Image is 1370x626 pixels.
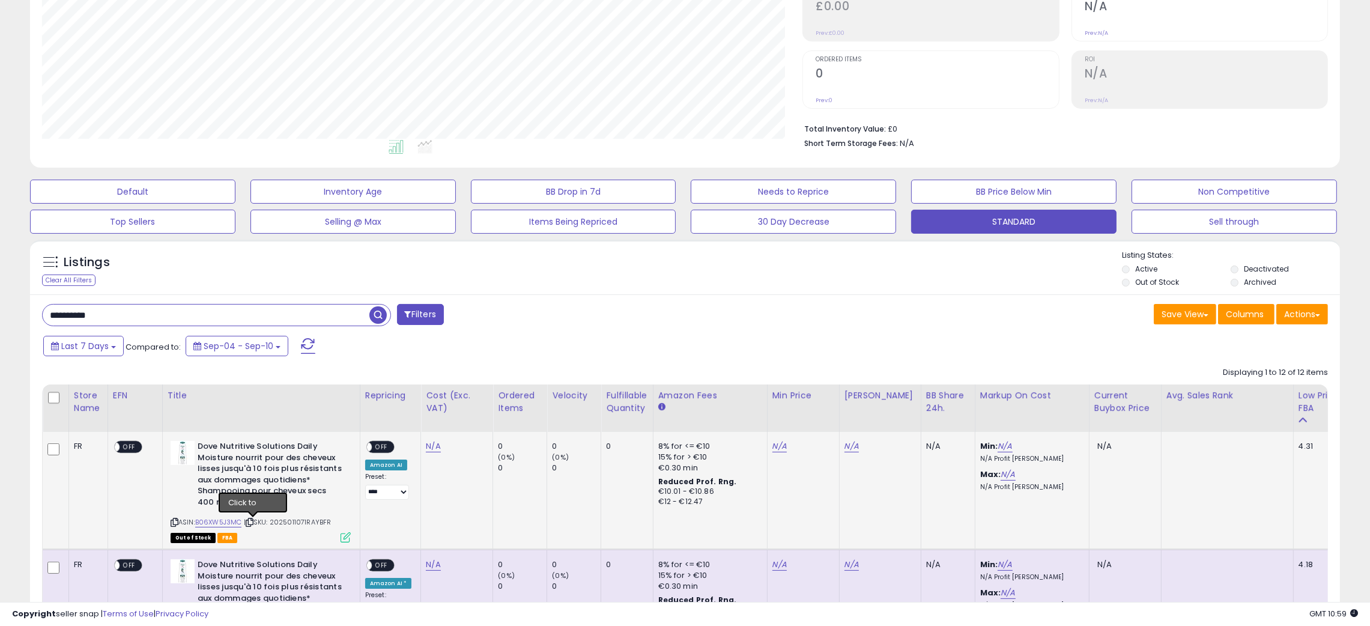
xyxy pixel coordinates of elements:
[606,389,647,415] div: Fulfillable Quantity
[244,517,332,527] span: | SKU: 2025011071RAYBFR
[998,559,1012,571] a: N/A
[606,441,643,452] div: 0
[171,441,195,465] img: 31oZtgyTMxL._SL40_.jpg
[74,559,99,570] div: FR
[804,124,886,134] b: Total Inventory Value:
[498,452,515,462] small: (0%)
[42,275,95,286] div: Clear All Filters
[844,559,859,571] a: N/A
[103,608,154,619] a: Terms of Use
[1122,250,1340,261] p: Listing States:
[1309,608,1358,619] span: 2025-09-18 10:59 GMT
[195,517,242,527] a: B06XW5J3MC
[120,561,139,571] span: OFF
[980,559,998,570] b: Min:
[1085,56,1327,63] span: ROI
[204,340,273,352] span: Sep-04 - Sep-10
[1085,97,1108,104] small: Prev: N/A
[658,389,762,402] div: Amazon Fees
[498,581,547,592] div: 0
[658,497,758,507] div: €12 - €12.47
[804,138,898,148] b: Short Term Storage Fees:
[998,440,1012,452] a: N/A
[171,559,195,583] img: 31oZtgyTMxL._SL40_.jpg
[606,559,643,570] div: 0
[1135,264,1157,274] label: Active
[658,570,758,581] div: 15% for > €10
[926,559,966,570] div: N/A
[1001,469,1015,481] a: N/A
[1132,180,1337,204] button: Non Competitive
[426,440,440,452] a: N/A
[1094,389,1156,415] div: Current Buybox Price
[926,441,966,452] div: N/A
[156,608,208,619] a: Privacy Policy
[1299,441,1338,452] div: 4.31
[552,389,596,402] div: Velocity
[1154,304,1216,324] button: Save View
[12,608,56,619] strong: Copyright
[980,573,1080,582] p: N/A Profit [PERSON_NAME]
[658,476,737,487] b: Reduced Prof. Rng.
[1135,277,1179,287] label: Out of Stock
[1132,210,1337,234] button: Sell through
[816,56,1058,63] span: Ordered Items
[552,581,601,592] div: 0
[1218,304,1275,324] button: Columns
[372,561,391,571] span: OFF
[365,460,407,470] div: Amazon AI
[471,180,676,204] button: BB Drop in 7d
[171,533,216,543] span: All listings that are currently out of stock and unavailable for purchase on Amazon
[658,581,758,592] div: €0.30 min
[844,440,859,452] a: N/A
[980,483,1080,491] p: N/A Profit [PERSON_NAME]
[74,441,99,452] div: FR
[816,29,844,37] small: Prev: £0.00
[126,341,181,353] span: Compared to:
[217,533,238,543] span: FBA
[498,571,515,580] small: (0%)
[658,452,758,463] div: 15% for > €10
[911,210,1117,234] button: STANDARD
[74,389,103,415] div: Store Name
[397,304,444,325] button: Filters
[372,442,391,452] span: OFF
[498,441,547,452] div: 0
[171,441,351,541] div: ASIN:
[12,609,208,620] div: seller snap | |
[471,210,676,234] button: Items Being Repriced
[980,440,998,452] b: Min:
[64,254,110,271] h5: Listings
[1299,559,1338,570] div: 4.18
[113,389,157,402] div: EFN
[980,455,1080,463] p: N/A Profit [PERSON_NAME]
[980,587,1001,598] b: Max:
[498,463,547,473] div: 0
[1097,559,1112,570] span: N/A
[250,210,456,234] button: Selling @ Max
[61,340,109,352] span: Last 7 Days
[772,440,787,452] a: N/A
[816,67,1058,83] h2: 0
[1166,389,1288,402] div: Avg. Sales Rank
[975,384,1089,432] th: The percentage added to the cost of goods (COGS) that forms the calculator for Min & Max prices.
[980,469,1001,480] b: Max:
[552,441,601,452] div: 0
[1244,264,1289,274] label: Deactivated
[43,336,124,356] button: Last 7 Days
[980,389,1084,402] div: Markup on Cost
[30,210,235,234] button: Top Sellers
[498,559,547,570] div: 0
[772,559,787,571] a: N/A
[365,578,412,589] div: Amazon AI *
[1244,277,1276,287] label: Archived
[844,389,916,402] div: [PERSON_NAME]
[552,559,601,570] div: 0
[365,389,416,402] div: Repricing
[426,389,488,415] div: Cost (Exc. VAT)
[926,389,970,415] div: BB Share 24h.
[900,138,914,149] span: N/A
[198,441,344,511] b: Dove Nutritive Solutions Daily Moisture nourrit pour des cheveux lisses jusqu'à 10 fois plus rési...
[1276,304,1328,324] button: Actions
[1226,308,1264,320] span: Columns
